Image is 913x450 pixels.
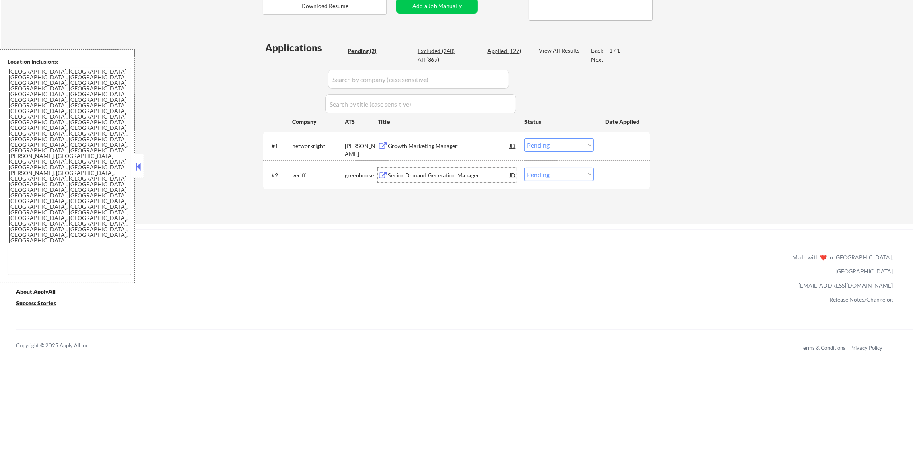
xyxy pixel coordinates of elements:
div: Date Applied [605,118,641,126]
div: Back [591,47,604,55]
div: All (369) [418,55,458,64]
div: JD [509,138,517,153]
u: Success Stories [16,300,56,306]
div: greenhouse [345,171,378,179]
div: Senior Demand Generation Manager [388,171,509,179]
input: Search by company (case sensitive) [328,70,509,89]
div: Company [292,118,345,126]
div: Status [524,114,594,129]
div: Applied (127) [487,47,528,55]
a: [EMAIL_ADDRESS][DOMAIN_NAME] [798,282,893,289]
div: Next [591,55,604,64]
div: Title [378,118,517,126]
div: Location Inclusions: [8,58,132,66]
div: JD [509,168,517,182]
div: veriff [292,171,345,179]
div: Excluded (240) [418,47,458,55]
div: [PERSON_NAME] [345,142,378,158]
div: #2 [272,171,286,179]
a: Release Notes/Changelog [829,296,893,303]
div: Made with ❤️ in [GEOGRAPHIC_DATA], [GEOGRAPHIC_DATA] [789,250,893,278]
a: Privacy Policy [850,345,882,351]
div: networkright [292,142,345,150]
div: ATS [345,118,378,126]
a: Refer & earn free applications 👯‍♀️ [16,261,624,270]
div: 1 / 1 [609,47,628,55]
u: About ApplyAll [16,288,56,295]
div: #1 [272,142,286,150]
div: Growth Marketing Manager [388,142,509,150]
div: Applications [265,43,345,53]
input: Search by title (case sensitive) [325,94,516,113]
a: About ApplyAll [16,288,67,298]
div: View All Results [539,47,582,55]
div: Copyright © 2025 Apply All Inc [16,342,109,350]
a: Success Stories [16,299,67,309]
a: Terms & Conditions [800,345,845,351]
div: Pending (2) [348,47,388,55]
